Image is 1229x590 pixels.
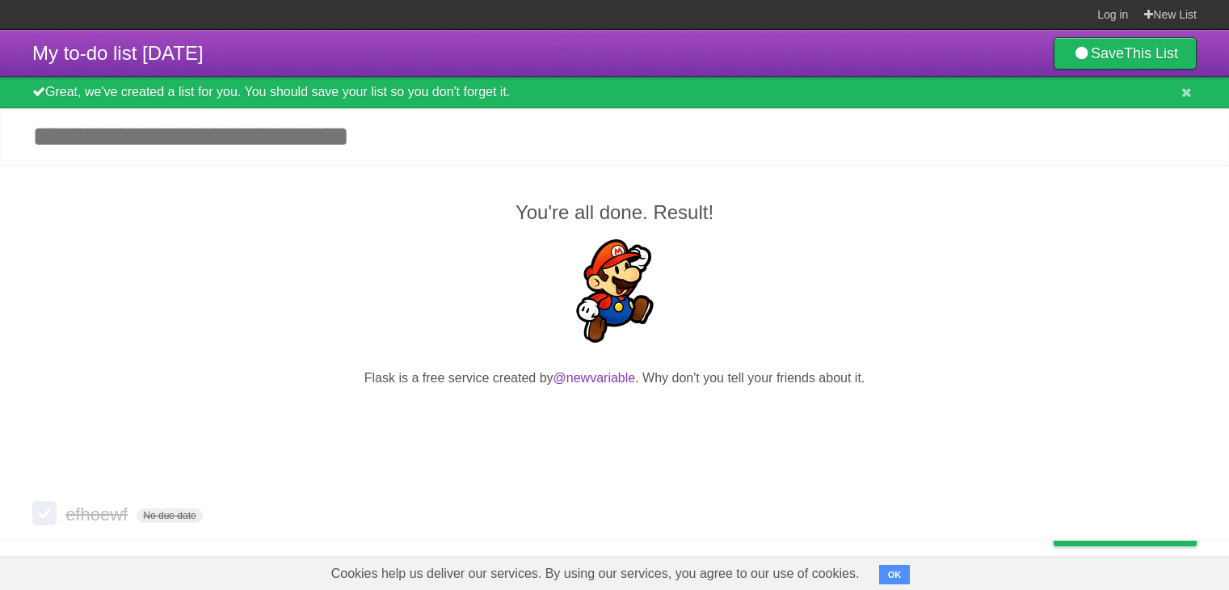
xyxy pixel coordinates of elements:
iframe: X Post Button [586,408,644,431]
span: My to-do list [DATE] [32,42,204,64]
p: Flask is a free service created by . Why don't you tell your friends about it. [32,369,1197,388]
h2: You're all done. Result! [32,198,1197,227]
span: No due date [137,508,202,523]
a: @newvariable [553,371,636,385]
label: Done [32,501,57,525]
span: Cookies help us deliver our services. By using our services, you agree to our use of cookies. [315,558,876,590]
b: This List [1124,45,1178,61]
span: Buy me a coffee [1088,517,1189,546]
img: Super Mario [563,239,667,343]
button: OK [879,565,911,584]
a: SaveThis List [1054,37,1197,70]
span: efhoewf [65,504,132,525]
